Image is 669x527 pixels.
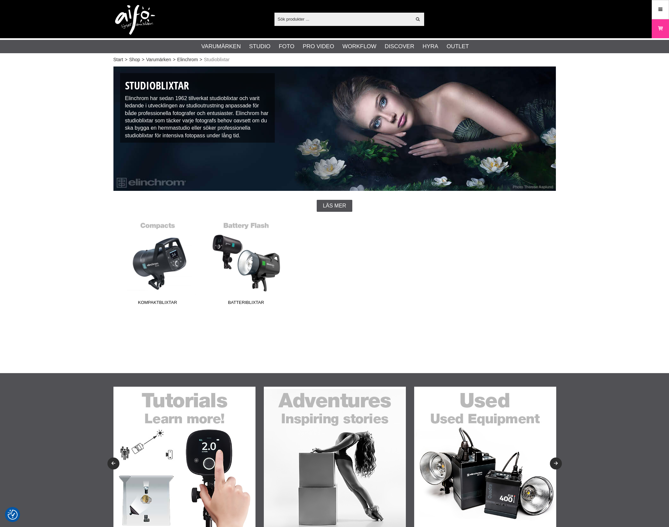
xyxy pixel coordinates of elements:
[146,56,171,63] a: Varumärken
[323,203,346,209] span: Läs mer
[177,56,198,63] a: Elinchrom
[550,458,562,469] button: Next
[113,299,202,308] span: Kompaktblixtar
[8,510,18,520] img: Revisit consent button
[202,299,290,308] span: Batteriblixtar
[342,42,376,51] a: Workflow
[422,42,438,51] a: Hyra
[129,56,140,63] a: Shop
[120,73,275,143] div: Elinchrom har sedan 1962 tillverkat studioblixtar och varit ledande i utvecklingen av studioutrus...
[200,56,202,63] span: >
[201,42,241,51] a: Varumärken
[107,458,119,469] button: Previous
[142,56,144,63] span: >
[249,42,270,51] a: Studio
[303,42,334,51] a: Pro Video
[8,509,18,521] button: Samtyckesinställningar
[113,66,556,191] img: Elinchrom Studioblixtar
[446,42,469,51] a: Outlet
[204,56,230,63] span: Studioblixtar
[279,42,294,51] a: Foto
[274,14,412,24] input: Sök produkter ...
[385,42,414,51] a: Discover
[202,218,290,308] a: Batteriblixtar
[115,5,155,35] img: logo.png
[125,78,270,93] h1: Studioblixtar
[113,56,123,63] a: Start
[125,56,127,63] span: >
[173,56,175,63] span: >
[113,218,202,308] a: Kompaktblixtar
